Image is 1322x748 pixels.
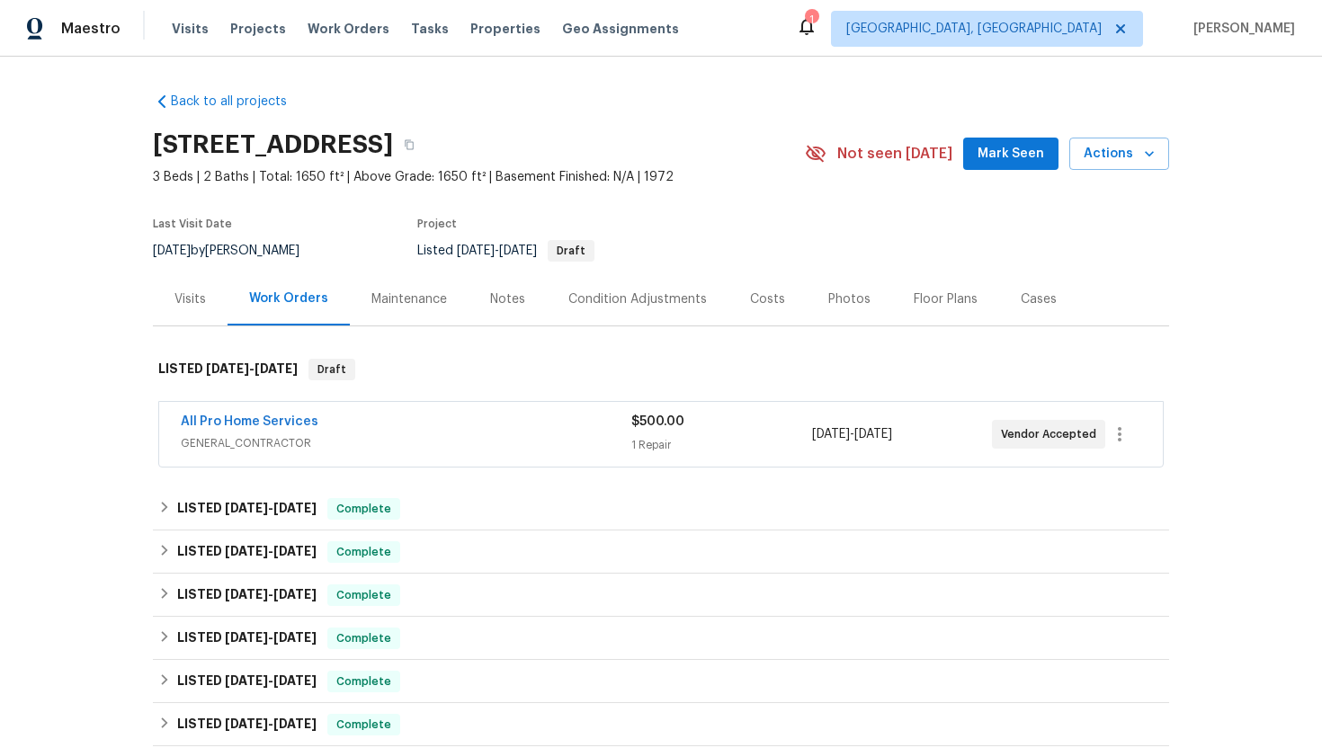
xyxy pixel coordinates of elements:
span: [DATE] [206,362,249,375]
span: - [225,502,317,514]
span: GENERAL_CONTRACTOR [181,434,631,452]
span: Work Orders [308,20,389,38]
span: Properties [470,20,540,38]
div: Photos [828,290,871,308]
div: 1 [805,11,817,29]
span: 3 Beds | 2 Baths | Total: 1650 ft² | Above Grade: 1650 ft² | Basement Finished: N/A | 1972 [153,168,805,186]
div: 1 Repair [631,436,811,454]
span: [DATE] [225,588,268,601]
span: [GEOGRAPHIC_DATA], [GEOGRAPHIC_DATA] [846,20,1102,38]
span: [DATE] [153,245,191,257]
span: [DATE] [273,502,317,514]
div: LISTED [DATE]-[DATE]Complete [153,487,1169,530]
div: LISTED [DATE]-[DATE]Complete [153,530,1169,574]
span: Complete [329,586,398,604]
span: - [206,362,298,375]
span: - [225,631,317,644]
div: Costs [750,290,785,308]
div: LISTED [DATE]-[DATE]Complete [153,617,1169,660]
span: Draft [310,361,353,378]
h2: [STREET_ADDRESS] [153,136,393,154]
span: - [225,588,317,601]
h6: LISTED [177,714,317,735]
span: Project [417,218,457,229]
h6: LISTED [177,584,317,606]
h6: LISTED [158,359,298,380]
div: LISTED [DATE]-[DATE]Complete [153,574,1169,617]
span: Not seen [DATE] [837,145,952,163]
div: by [PERSON_NAME] [153,240,321,262]
span: [DATE] [273,545,317,557]
span: [DATE] [225,674,268,687]
span: - [225,674,317,687]
div: Work Orders [249,289,328,307]
span: - [457,245,537,257]
span: [DATE] [273,674,317,687]
span: [DATE] [225,717,268,730]
div: LISTED [DATE]-[DATE]Complete [153,703,1169,746]
a: Back to all projects [153,93,326,111]
span: [DATE] [225,502,268,514]
h6: LISTED [177,498,317,520]
span: [DATE] [225,631,268,644]
span: [DATE] [255,362,298,375]
span: Complete [329,543,398,561]
span: [DATE] [273,588,317,601]
div: LISTED [DATE]-[DATE]Draft [153,341,1169,398]
span: [DATE] [273,717,317,730]
span: [DATE] [854,428,892,441]
span: - [225,545,317,557]
div: Maintenance [371,290,447,308]
h6: LISTED [177,671,317,692]
div: LISTED [DATE]-[DATE]Complete [153,660,1169,703]
span: Listed [417,245,594,257]
span: Complete [329,629,398,647]
div: Condition Adjustments [568,290,707,308]
button: Actions [1069,138,1169,171]
button: Mark Seen [963,138,1058,171]
h6: LISTED [177,628,317,649]
button: Copy Address [393,129,425,161]
span: - [812,425,892,443]
span: $500.00 [631,415,684,428]
span: Complete [329,672,398,690]
span: [DATE] [499,245,537,257]
span: [DATE] [273,631,317,644]
div: Visits [174,290,206,308]
span: Tasks [411,22,449,35]
span: Actions [1084,143,1155,165]
span: Complete [329,500,398,518]
span: [DATE] [457,245,495,257]
span: Last Visit Date [153,218,232,229]
span: Vendor Accepted [1001,425,1103,443]
span: Geo Assignments [562,20,679,38]
span: [PERSON_NAME] [1186,20,1295,38]
div: Cases [1021,290,1057,308]
span: Maestro [61,20,121,38]
div: Floor Plans [914,290,978,308]
span: Projects [230,20,286,38]
div: Notes [490,290,525,308]
span: [DATE] [812,428,850,441]
h6: LISTED [177,541,317,563]
span: [DATE] [225,545,268,557]
span: Visits [172,20,209,38]
span: Mark Seen [978,143,1044,165]
span: Draft [549,245,593,256]
a: All Pro Home Services [181,415,318,428]
span: Complete [329,716,398,734]
span: - [225,717,317,730]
